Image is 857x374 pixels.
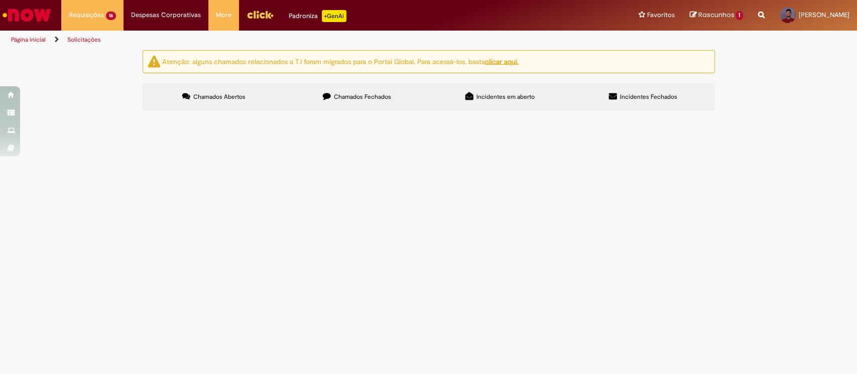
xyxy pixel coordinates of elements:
span: Chamados Abertos [193,93,246,101]
img: click_logo_yellow_360x200.png [247,7,274,22]
span: Chamados Fechados [334,93,391,101]
span: Rascunhos [698,10,734,20]
ul: Trilhas de página [8,31,564,49]
span: 16 [106,12,116,20]
div: Padroniza [289,10,346,22]
ng-bind-html: Atenção: alguns chamados relacionados a T.I foram migrados para o Portal Global. Para acessá-los,... [162,57,519,66]
img: ServiceNow [1,5,53,25]
span: 1 [736,11,743,20]
span: Incidentes Fechados [620,93,677,101]
span: [PERSON_NAME] [799,11,849,19]
a: Solicitações [67,36,101,44]
a: Página inicial [11,36,46,44]
span: Requisições [69,10,104,20]
a: clicar aqui. [485,57,519,66]
span: Incidentes em aberto [476,93,535,101]
a: Rascunhos [689,11,743,20]
span: Favoritos [647,10,674,20]
span: More [216,10,231,20]
p: +GenAi [322,10,346,22]
span: Despesas Corporativas [131,10,201,20]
